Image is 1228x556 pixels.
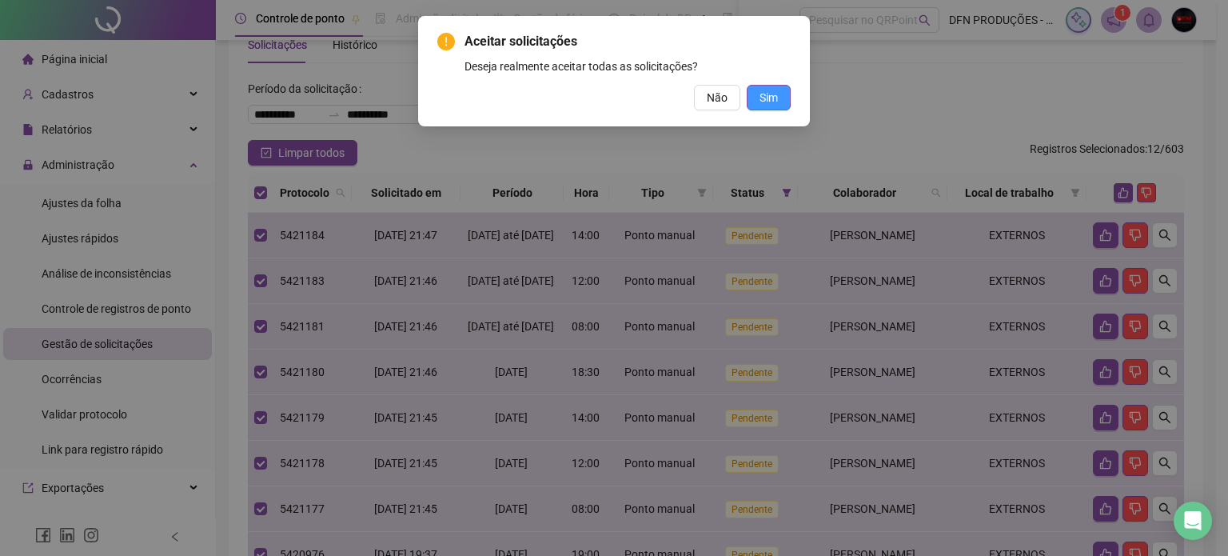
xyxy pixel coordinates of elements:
[747,85,791,110] button: Sim
[1174,502,1212,540] div: Open Intercom Messenger
[694,85,740,110] button: Não
[437,33,455,50] span: exclamation-circle
[707,89,728,106] span: Não
[464,32,791,51] span: Aceitar solicitações
[464,58,791,75] div: Deseja realmente aceitar todas as solicitações?
[760,89,778,106] span: Sim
